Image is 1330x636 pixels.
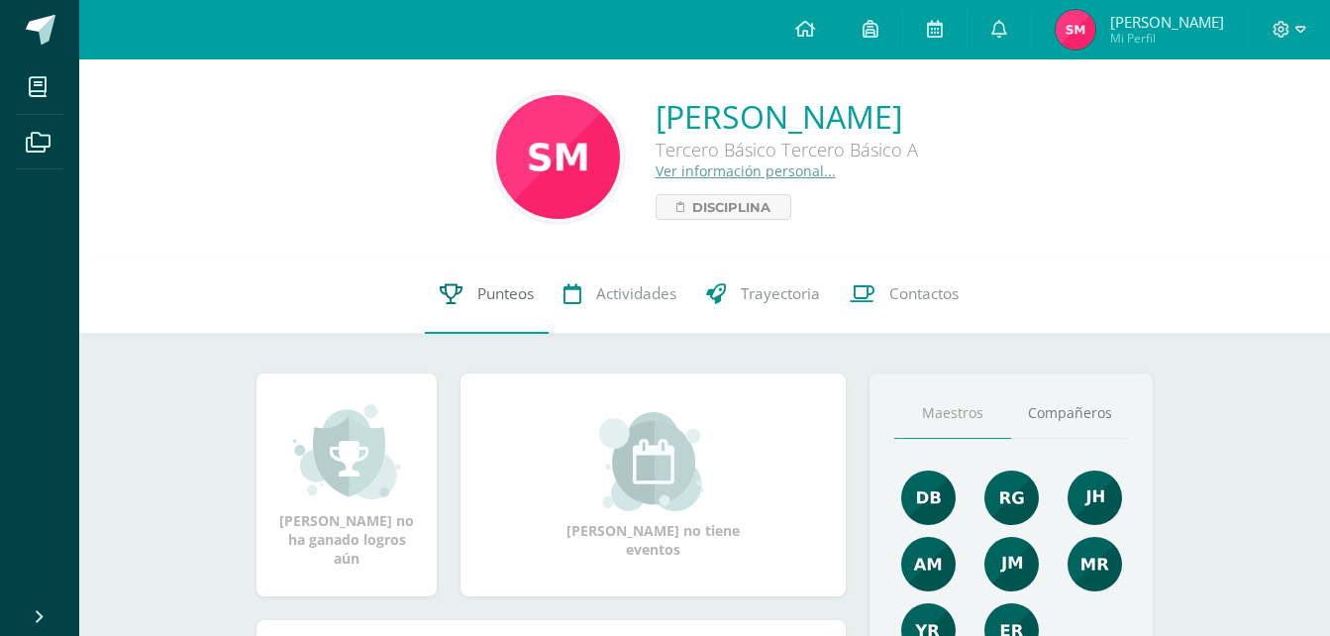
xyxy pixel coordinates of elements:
img: d63573055912b670afbd603c8ed2a4ef.png [984,537,1039,591]
div: [PERSON_NAME] no ha ganado logros aún [276,402,417,568]
div: [PERSON_NAME] no tiene eventos [555,412,753,559]
a: Disciplina [656,194,791,220]
a: Ver información personal... [656,161,836,180]
a: Actividades [549,255,691,334]
img: 92e8b7530cfa383477e969a429d96048.png [901,471,956,525]
img: 05a76005db330914f16f4045a9ab59d6.png [496,95,620,219]
a: [PERSON_NAME] [656,95,918,138]
a: Maestros [894,388,1011,439]
span: Actividades [596,283,676,304]
a: Punteos [425,255,549,334]
span: Mi Perfil [1110,30,1224,47]
img: c8ce501b50aba4663d5e9c1ec6345694.png [984,471,1039,525]
span: Punteos [477,283,534,304]
span: Disciplina [692,195,770,219]
a: Contactos [835,255,973,334]
span: Contactos [889,283,959,304]
img: b7c5ef9c2366ee6e8e33a2b1ce8f818e.png [901,537,956,591]
span: Trayectoria [741,283,820,304]
img: achievement_small.png [293,402,401,501]
div: Tercero Básico Tercero Básico A [656,138,918,161]
span: [PERSON_NAME] [1110,12,1224,32]
img: event_small.png [599,412,707,511]
a: Compañeros [1011,388,1128,439]
img: 3dbe72ed89aa2680497b9915784f2ba9.png [1068,471,1122,525]
img: de7dd2f323d4d3ceecd6bfa9930379e0.png [1068,537,1122,591]
img: 07e34a97935cb444207a82b8f49d728a.png [1056,10,1095,50]
a: Trayectoria [691,255,835,334]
